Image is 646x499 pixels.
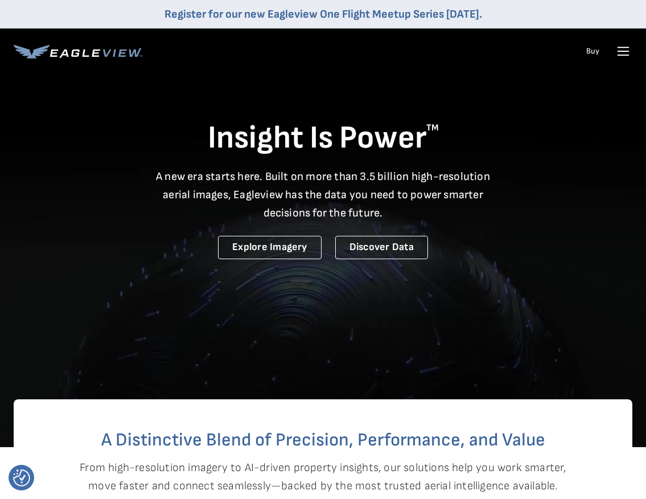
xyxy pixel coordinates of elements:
[13,469,30,486] img: Revisit consent button
[80,459,567,495] p: From high-resolution imagery to AI-driven property insights, our solutions help you work smarter,...
[59,431,587,449] h2: A Distinctive Blend of Precision, Performance, and Value
[218,236,322,259] a: Explore Imagery
[13,469,30,486] button: Consent Preferences
[164,7,482,21] a: Register for our new Eagleview One Flight Meetup Series [DATE].
[586,46,599,56] a: Buy
[426,122,439,133] sup: TM
[149,167,497,222] p: A new era starts here. Built on more than 3.5 billion high-resolution aerial images, Eagleview ha...
[14,118,632,158] h1: Insight Is Power
[335,236,428,259] a: Discover Data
